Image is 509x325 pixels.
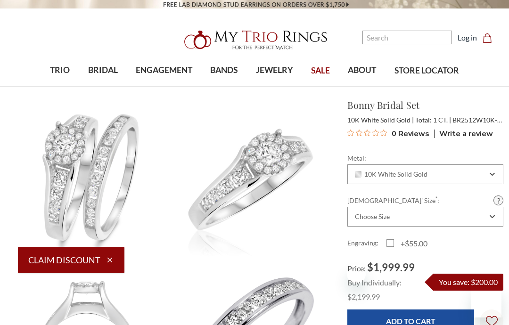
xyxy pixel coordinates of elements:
[458,32,477,43] a: Log in
[98,86,107,87] button: submenu toggle
[79,55,126,86] a: BRIDAL
[347,116,414,124] span: 10K White Solid Gold
[179,25,330,55] img: My Trio Rings
[348,64,376,76] span: ABOUT
[357,86,367,87] button: submenu toggle
[159,86,169,87] button: submenu toggle
[170,98,332,260] img: Photo of Bonny 1 ct tw. Lab Grown Diamond Round Cluster Bridal Set 10K White [BT2512WE-C000]
[201,55,246,86] a: BANDS
[355,213,390,220] div: Choose Size
[394,65,459,77] span: STORE LOCATOR
[302,56,339,86] a: SALE
[347,207,503,227] div: Combobox
[347,164,503,184] div: Combobox
[256,64,293,76] span: JEWELRY
[355,171,427,178] span: 10K White Solid Gold
[347,292,380,301] span: $2,199.99
[347,238,386,249] label: Engraving:
[347,153,503,163] label: Metal:
[392,126,429,140] span: 0 Reviews
[471,287,501,317] iframe: Button to launch messaging window
[362,31,452,44] input: Search and use arrows or TAB to navigate results
[18,247,124,273] button: Claim Discount
[347,98,503,112] h1: Bonny Bridal Set
[347,265,366,284] iframe: Close message
[415,116,451,124] span: Total: 1 CT.
[247,55,302,86] a: JEWELRY
[483,33,492,43] svg: cart.cart_preview
[347,195,503,205] label: [DEMOGRAPHIC_DATA]' Size :
[210,64,238,76] span: BANDS
[136,64,192,76] span: ENGAGEMENT
[483,32,498,43] a: Cart with 0 items
[55,86,65,87] button: submenu toggle
[386,56,468,86] a: STORE LOCATOR
[6,98,169,261] img: Photo of Bonny 1 ct tw. Lab Grown Diamond Round Cluster Bridal Set 10K White [BR2512W-C000]
[434,130,493,138] div: Write a review
[386,238,427,249] label: +$55.00
[219,86,229,87] button: submenu toggle
[493,195,503,205] a: Size Guide
[270,86,279,87] button: submenu toggle
[148,25,361,55] a: My Trio Rings
[339,55,385,86] a: ABOUT
[88,64,118,76] span: BRIDAL
[41,55,79,86] a: TRIO
[50,64,70,76] span: TRIO
[347,126,429,140] button: Rated 0 out of 5 stars from 0 reviews. Jump to reviews.
[127,55,201,86] a: ENGAGEMENT
[311,65,330,77] span: SALE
